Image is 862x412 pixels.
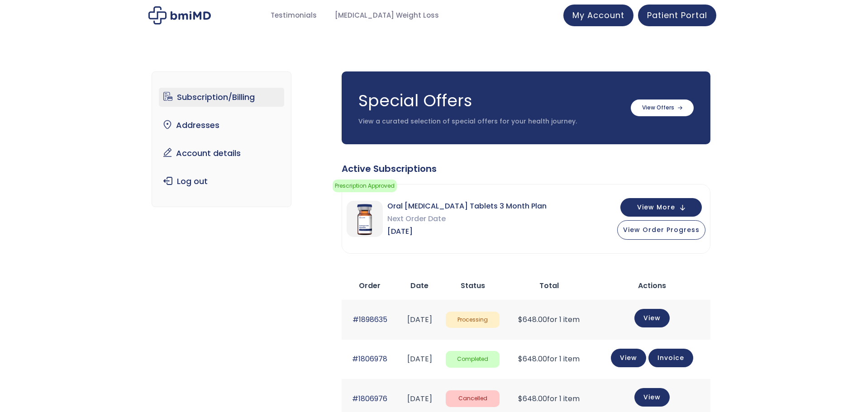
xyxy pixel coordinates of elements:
[148,6,211,24] img: My account
[359,280,381,291] span: Order
[446,312,500,328] span: Processing
[634,388,670,407] a: View
[638,280,666,291] span: Actions
[518,314,523,325] span: $
[617,220,705,240] button: View Order Progress
[623,225,700,234] span: View Order Progress
[446,351,500,368] span: Completed
[518,314,547,325] span: 648.00
[352,314,387,325] a: #1898635
[326,7,448,24] a: [MEDICAL_DATA] Weight Loss
[407,314,432,325] time: [DATE]
[407,393,432,404] time: [DATE]
[387,225,547,238] span: [DATE]
[647,9,707,21] span: Patient Portal
[352,393,387,404] a: #1806976
[342,162,710,175] div: Active Subscriptions
[638,5,716,26] a: Patient Portal
[637,204,675,210] span: View More
[358,90,622,112] h3: Special Offers
[518,354,523,364] span: $
[159,88,284,107] a: Subscription/Billing
[387,213,547,225] span: Next Order Date
[504,340,594,379] td: for 1 item
[504,300,594,339] td: for 1 item
[152,71,291,207] nav: Account pages
[461,280,485,291] span: Status
[518,393,547,404] span: 648.00
[611,349,646,367] a: View
[539,280,559,291] span: Total
[563,5,633,26] a: My Account
[358,117,622,126] p: View a curated selection of special offers for your health journey.
[333,180,397,192] span: Prescription Approved
[648,349,693,367] a: Invoice
[407,354,432,364] time: [DATE]
[634,309,670,327] a: View
[387,200,547,213] span: Oral [MEDICAL_DATA] Tablets 3 Month Plan
[410,280,429,291] span: Date
[518,393,523,404] span: $
[159,116,284,135] a: Addresses
[572,9,624,21] span: My Account
[620,198,702,217] button: View More
[159,172,284,191] a: Log out
[446,390,500,407] span: Cancelled
[518,354,547,364] span: 648.00
[159,144,284,163] a: Account details
[352,354,387,364] a: #1806978
[335,10,439,21] span: [MEDICAL_DATA] Weight Loss
[262,7,326,24] a: Testimonials
[271,10,317,21] span: Testimonials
